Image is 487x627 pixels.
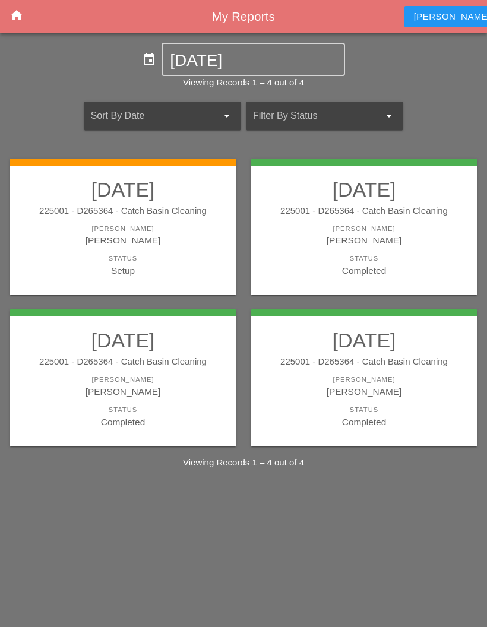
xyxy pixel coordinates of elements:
div: [PERSON_NAME] [21,385,224,398]
h2: [DATE] [263,328,466,352]
div: Completed [263,264,466,277]
div: Status [263,254,466,264]
a: [DATE]225001 - D265364 - Catch Basin Cleaning[PERSON_NAME][PERSON_NAME]StatusCompleted [263,178,466,277]
h2: [DATE] [263,178,466,201]
i: arrow_drop_down [220,109,234,123]
i: event [142,52,156,66]
div: Status [21,254,224,264]
a: [DATE]225001 - D265364 - Catch Basin Cleaning[PERSON_NAME][PERSON_NAME]StatusCompleted [263,328,466,428]
div: [PERSON_NAME] [263,233,466,247]
div: 225001 - D265364 - Catch Basin Cleaning [263,204,466,218]
a: [DATE]225001 - D265364 - Catch Basin Cleaning[PERSON_NAME][PERSON_NAME]StatusSetup [21,178,224,277]
i: arrow_drop_down [382,109,396,123]
div: Status [21,405,224,415]
div: [PERSON_NAME] [263,385,466,398]
input: Select Date [170,51,337,70]
div: Setup [21,264,224,277]
div: [PERSON_NAME] [263,375,466,385]
div: Status [263,405,466,415]
div: 225001 - D265364 - Catch Basin Cleaning [21,355,224,369]
div: Completed [263,415,466,429]
div: [PERSON_NAME] [21,224,224,234]
div: [PERSON_NAME] [263,224,466,234]
div: 225001 - D265364 - Catch Basin Cleaning [263,355,466,369]
div: [PERSON_NAME] [21,233,224,247]
span: My Reports [212,10,275,23]
h2: [DATE] [21,328,224,352]
i: home [10,8,24,23]
div: 225001 - D265364 - Catch Basin Cleaning [21,204,224,218]
h2: [DATE] [21,178,224,201]
a: [DATE]225001 - D265364 - Catch Basin Cleaning[PERSON_NAME][PERSON_NAME]StatusCompleted [21,328,224,428]
div: Completed [21,415,224,429]
div: [PERSON_NAME] [21,375,224,385]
